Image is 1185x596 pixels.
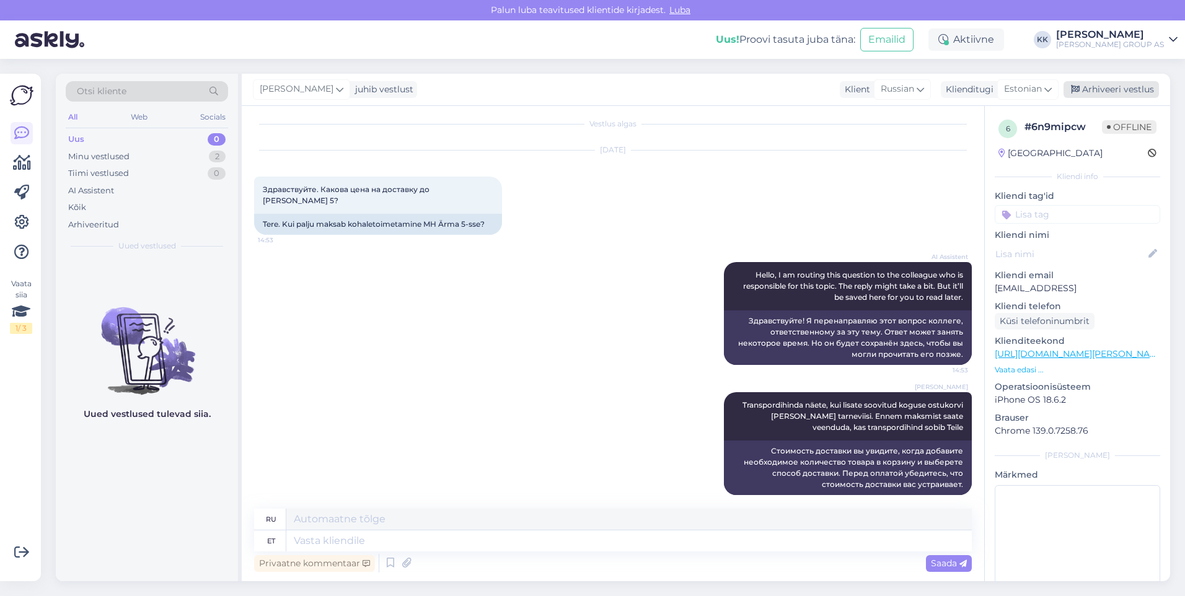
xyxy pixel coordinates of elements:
[922,366,968,375] span: 14:53
[995,450,1160,461] div: [PERSON_NAME]
[922,252,968,261] span: AI Assistent
[118,240,176,252] span: Uued vestlused
[995,247,1146,261] input: Lisa nimi
[1064,81,1159,98] div: Arhiveeri vestlus
[995,424,1160,437] p: Chrome 139.0.7258.76
[998,147,1103,160] div: [GEOGRAPHIC_DATA]
[1056,40,1164,50] div: [PERSON_NAME] GROUP AS
[1024,120,1102,134] div: # 6n9mipcw
[995,380,1160,393] p: Operatsioonisüsteem
[724,440,972,495] div: Стоимость доставки вы увидите, когда добавите необходимое количество товара в корзину и выберете ...
[995,269,1160,282] p: Kliendi email
[995,229,1160,242] p: Kliendi nimi
[995,348,1166,359] a: [URL][DOMAIN_NAME][PERSON_NAME]
[198,109,228,125] div: Socials
[941,83,993,96] div: Klienditugi
[922,496,968,505] span: 15:12
[881,82,914,96] span: Russian
[66,109,80,125] div: All
[995,468,1160,481] p: Märkmed
[931,558,967,569] span: Saada
[995,171,1160,182] div: Kliendi info
[68,201,86,214] div: Kõik
[743,270,965,302] span: Hello, I am routing this question to the colleague who is responsible for this topic. The reply m...
[10,278,32,334] div: Vaata siia
[254,144,972,156] div: [DATE]
[1056,30,1164,40] div: [PERSON_NAME]
[77,85,126,98] span: Otsi kliente
[724,310,972,365] div: Здравствуйте! Я перенаправляю этот вопрос коллеге, ответственному за эту тему. Ответ может занять...
[666,4,694,15] span: Luba
[350,83,413,96] div: juhib vestlust
[68,151,130,163] div: Minu vestlused
[716,32,855,47] div: Proovi tasuta juba täna:
[68,133,84,146] div: Uus
[1056,30,1178,50] a: [PERSON_NAME][PERSON_NAME] GROUP AS
[128,109,150,125] div: Web
[263,185,431,205] span: Здравствуйте. Какова цена на доставку до [PERSON_NAME] 5?
[915,382,968,392] span: [PERSON_NAME]
[995,190,1160,203] p: Kliendi tag'id
[995,364,1160,375] p: Vaata edasi ...
[1006,124,1010,133] span: 6
[267,530,275,551] div: et
[995,411,1160,424] p: Brauser
[840,83,870,96] div: Klient
[10,323,32,334] div: 1 / 3
[56,285,238,397] img: No chats
[84,408,211,421] p: Uued vestlused tulevad siia.
[208,133,226,146] div: 0
[254,118,972,129] div: Vestlus algas
[1034,31,1051,48] div: KK
[208,167,226,180] div: 0
[254,214,502,235] div: Tere. Kui palju maksab kohaletoimetamine MH Ärma 5-sse?
[995,300,1160,313] p: Kliendi telefon
[266,509,276,530] div: ru
[1004,82,1042,96] span: Estonian
[68,167,129,180] div: Tiimi vestlused
[10,84,33,107] img: Askly Logo
[260,82,333,96] span: [PERSON_NAME]
[209,151,226,163] div: 2
[860,28,914,51] button: Emailid
[995,282,1160,295] p: [EMAIL_ADDRESS]
[995,335,1160,348] p: Klienditeekond
[716,33,739,45] b: Uus!
[742,400,965,432] span: Transpordihinda näete, kui lisate soovitud koguse ostukorvi [PERSON_NAME] tarneviisi. Ennem maksm...
[1102,120,1156,134] span: Offline
[928,28,1004,51] div: Aktiivne
[68,219,119,231] div: Arhiveeritud
[258,235,304,245] span: 14:53
[995,205,1160,224] input: Lisa tag
[995,393,1160,406] p: iPhone OS 18.6.2
[254,555,375,572] div: Privaatne kommentaar
[68,185,114,197] div: AI Assistent
[995,313,1095,330] div: Küsi telefoninumbrit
